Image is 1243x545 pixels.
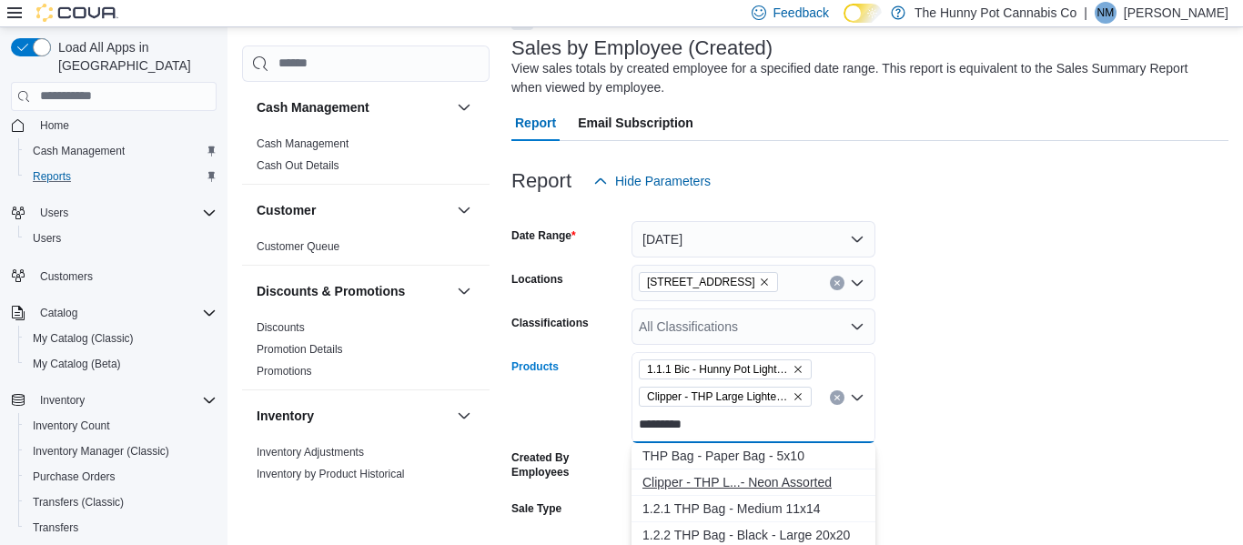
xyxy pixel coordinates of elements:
a: Reports [25,166,78,187]
button: Catalog [4,300,224,326]
span: Discounts [257,320,305,335]
a: Promotion Details [257,343,343,356]
button: Customer [257,201,450,219]
span: Inventory Count [33,419,110,433]
span: Reports [25,166,217,187]
a: My Catalog (Classic) [25,328,141,349]
span: Inventory Manager (Classic) [33,444,169,459]
a: Promotions [257,365,312,378]
h3: Report [511,170,571,192]
span: Promotion Details [257,342,343,357]
a: Cash Management [25,140,132,162]
a: Inventory Manager (Classic) [25,440,177,462]
span: Home [33,114,217,136]
button: My Catalog (Beta) [18,351,224,377]
span: Cash Management [25,140,217,162]
p: [PERSON_NAME] [1124,2,1228,24]
button: Home [4,112,224,138]
a: Inventory Count [25,415,117,437]
div: 1.2.2 THP Bag - Black - Large 20x20 [642,526,864,544]
span: Report [515,105,556,141]
span: Catalog [40,306,77,320]
span: Inventory Manager (Classic) [25,440,217,462]
span: Promotions [257,364,312,378]
span: Inventory Adjustments [257,445,364,459]
button: Transfers [18,515,224,540]
button: Transfers (Classic) [18,489,224,515]
button: Remove 1.1.1 Bic - Hunny Pot Lighter - Assorted from selection in this group [793,364,803,375]
input: Dark Mode [844,4,882,23]
button: Inventory [453,405,475,427]
button: Customers [4,262,224,288]
span: Inventory Count [25,415,217,437]
span: 40 Centennial Pkwy [639,272,778,292]
button: Cash Management [257,98,450,116]
button: Discounts & Promotions [453,280,475,302]
a: Transfers [25,517,86,539]
div: Clipper - THP L...- Neon Assorted [642,473,864,491]
span: My Catalog (Beta) [25,353,217,375]
span: [STREET_ADDRESS] [647,273,755,291]
h3: Inventory [257,407,314,425]
span: My Catalog (Classic) [33,331,134,346]
span: Customers [33,264,217,287]
a: My Catalog (Beta) [25,353,128,375]
span: Inventory [40,393,85,408]
span: Feedback [773,4,829,22]
button: Open list of options [850,276,864,290]
button: Inventory Count [18,413,224,439]
p: | [1084,2,1087,24]
span: Clipper - THP Large Lighter - Assorted [647,388,789,406]
span: Users [40,206,68,220]
span: Purchase Orders [25,466,217,488]
div: THP Bag - Paper Bag - 5x10 [642,447,864,465]
h3: Customer [257,201,316,219]
div: View sales totals by created employee for a specified date range. This report is equivalent to th... [511,59,1219,97]
span: Reports [33,169,71,184]
label: Classifications [511,316,589,330]
h3: Discounts & Promotions [257,282,405,300]
span: Home [40,118,69,133]
button: Clear input [830,276,844,290]
span: Inventory Count Details [257,489,370,503]
span: Cash Out Details [257,158,339,173]
button: Cash Management [18,138,224,164]
div: Customer [242,236,490,265]
div: Nick Miszuk [1095,2,1117,24]
div: Discounts & Promotions [242,317,490,389]
span: 1.1.1 Bic - Hunny Pot Lighter - Assorted [647,360,789,378]
a: Discounts [257,321,305,334]
span: Hide Parameters [615,172,711,190]
label: Locations [511,272,563,287]
button: Inventory [257,407,450,425]
span: Transfers (Classic) [33,495,124,510]
a: Customers [33,266,100,288]
label: Created By Employees [511,450,624,479]
span: Customers [40,269,93,284]
span: Users [33,231,61,246]
span: Catalog [33,302,217,324]
button: Users [18,226,224,251]
a: Transfers (Classic) [25,491,131,513]
a: Cash Management [257,137,349,150]
button: Close list of options [850,390,864,405]
span: Cash Management [33,144,125,158]
span: Cash Management [257,136,349,151]
span: Inventory by Product Historical [257,467,405,481]
button: Customer [453,199,475,221]
span: NM [1097,2,1115,24]
button: Clipper - THP Large Lighter - Neon Assorted [632,469,875,496]
button: Remove Clipper - THP Large Lighter - Assorted from selection in this group [793,391,803,402]
h3: Sales by Employee (Created) [511,37,773,59]
a: Inventory Count Details [257,489,370,502]
button: Clear input [830,390,844,405]
span: Transfers [25,517,217,539]
button: THP Bag - Paper Bag - 5x10 [632,443,875,469]
button: 1.2.1 THP Bag - Medium 11x14 [632,496,875,522]
button: Users [4,200,224,226]
button: Inventory [33,389,92,411]
button: Users [33,202,76,224]
label: Sale Type [511,501,561,516]
button: Reports [18,164,224,189]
